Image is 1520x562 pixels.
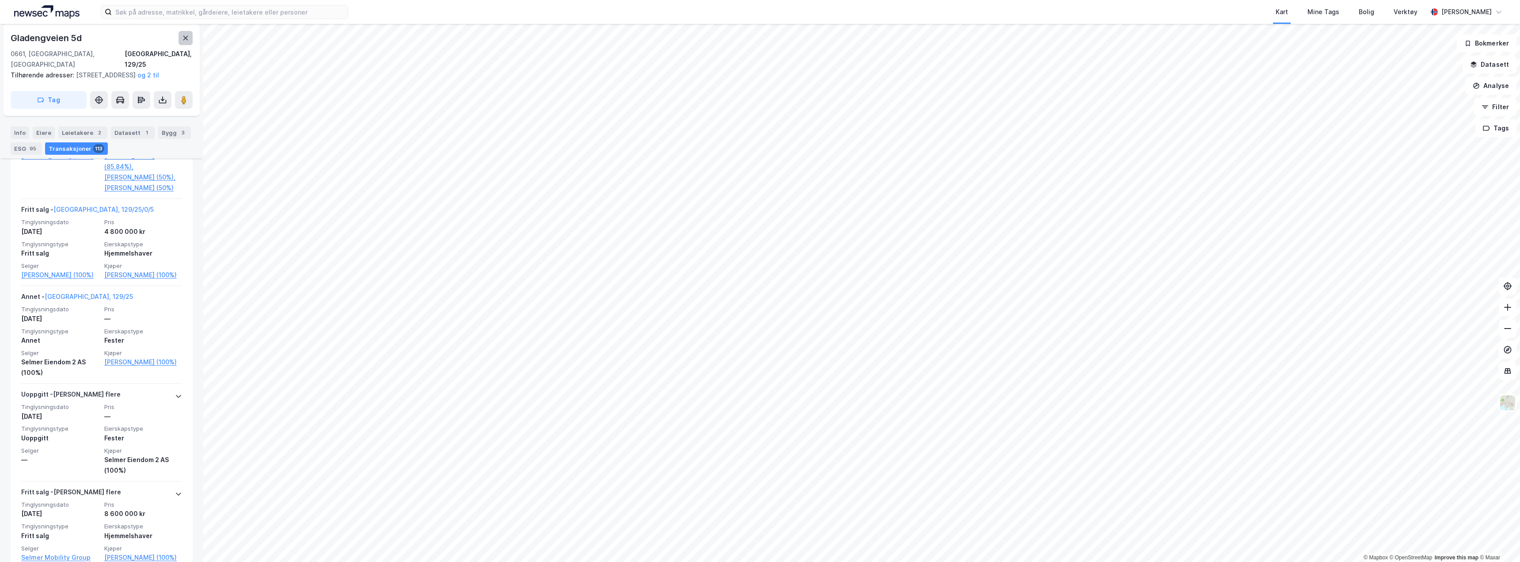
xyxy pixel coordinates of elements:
div: Datasett [111,126,155,139]
div: Leietakere [58,126,107,139]
div: 2 [95,128,104,137]
div: Hjemmelshaver [104,248,182,259]
div: Fritt salg - [21,204,154,218]
span: Tilhørende adresser: [11,71,76,79]
span: Tinglysningsdato [21,403,99,411]
a: OpenStreetMap [1390,554,1433,561]
div: 8 600 000 kr [104,508,182,519]
span: Pris [104,306,182,313]
button: Analyse [1465,77,1516,95]
span: Eierskapstype [104,328,182,335]
div: 95 [28,144,38,153]
span: Kjøper [104,262,182,270]
button: Filter [1474,98,1516,116]
div: 3 [179,128,187,137]
div: Gladengveien 5d [11,31,84,45]
span: Tinglysningstype [21,523,99,530]
div: [DATE] [21,313,99,324]
div: Uoppgitt - [PERSON_NAME] flere [21,389,121,403]
span: Pris [104,218,182,226]
div: Selmer Eiendom 2 AS (100%) [21,357,99,378]
a: [PERSON_NAME] (100%) [104,270,182,280]
div: Kontrollprogram for chat [1476,520,1520,562]
span: Tinglysningstype [21,328,99,335]
span: Tinglysningstype [21,241,99,248]
a: [PERSON_NAME] (85.84%), [104,151,182,172]
div: — [104,411,182,422]
span: Selger [21,447,99,455]
div: 1 [142,128,151,137]
div: — [104,313,182,324]
a: Improve this map [1435,554,1478,561]
div: Transaksjoner [45,142,108,155]
div: Eiere [33,126,55,139]
button: Tags [1475,119,1516,137]
div: — [21,455,99,465]
span: Pris [104,501,182,508]
span: Selger [21,262,99,270]
span: Kjøper [104,349,182,357]
div: Fester [104,433,182,443]
div: [STREET_ADDRESS] [11,70,186,80]
button: Bokmerker [1457,34,1516,52]
span: Selger [21,545,99,552]
div: [DATE] [21,226,99,237]
div: 0661, [GEOGRAPHIC_DATA], [GEOGRAPHIC_DATA] [11,49,125,70]
iframe: Chat Widget [1476,520,1520,562]
div: Bygg [158,126,191,139]
div: Fritt salg [21,531,99,541]
div: ESG [11,142,42,155]
div: [DATE] [21,411,99,422]
div: 4 800 000 kr [104,226,182,237]
div: Fritt salg - [PERSON_NAME] flere [21,487,121,501]
div: [GEOGRAPHIC_DATA], 129/25 [125,49,193,70]
div: Verktøy [1394,7,1417,17]
span: Eierskapstype [104,425,182,432]
a: [GEOGRAPHIC_DATA], 129/25/0/5 [53,206,154,213]
div: Hjemmelshaver [104,531,182,541]
span: Eierskapstype [104,523,182,530]
div: Fester [104,335,182,346]
a: [PERSON_NAME] (100%) [21,270,99,280]
span: Kjøper [104,545,182,552]
a: Mapbox [1364,554,1388,561]
a: [PERSON_NAME] (100%) [104,357,182,367]
div: Annet [21,335,99,346]
img: Z [1499,394,1516,411]
span: Tinglysningstype [21,425,99,432]
a: [PERSON_NAME] (50%) [104,183,182,193]
div: Kart [1276,7,1288,17]
span: Tinglysningsdato [21,306,99,313]
div: Fritt salg [21,248,99,259]
button: Datasett [1463,56,1516,73]
button: Tag [11,91,87,109]
input: Søk på adresse, matrikkel, gårdeiere, leietakere eller personer [112,5,348,19]
div: Bolig [1359,7,1374,17]
span: Selger [21,349,99,357]
a: [GEOGRAPHIC_DATA], 129/25 [45,293,133,300]
span: Tinglysningsdato [21,501,99,508]
div: [DATE] [21,508,99,519]
div: Mine Tags [1307,7,1339,17]
img: logo.a4113a55bc3d86da70a041830d287a7e.svg [14,5,80,19]
div: 113 [93,144,104,153]
div: [PERSON_NAME] [1441,7,1492,17]
div: Selmer Eiendom 2 AS (100%) [104,455,182,476]
span: Eierskapstype [104,241,182,248]
a: [PERSON_NAME] (50%), [104,172,182,183]
span: Pris [104,403,182,411]
div: Annet - [21,291,133,306]
span: Tinglysningsdato [21,218,99,226]
div: Uoppgitt [21,433,99,443]
div: Info [11,126,29,139]
span: Kjøper [104,447,182,455]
